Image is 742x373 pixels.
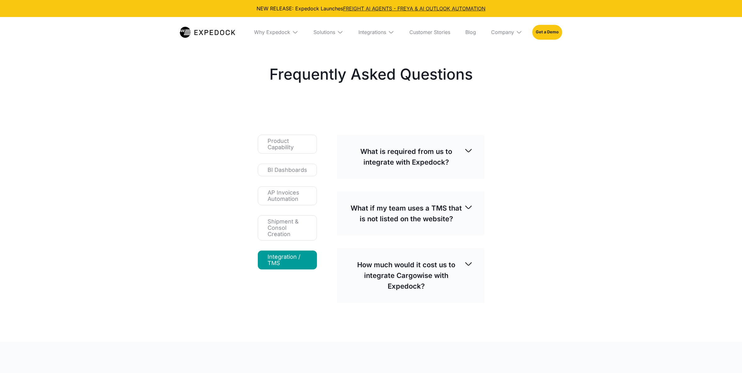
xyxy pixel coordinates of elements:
[313,29,335,35] div: Solutions
[5,5,737,12] div: NEW RELEASE: Expedock Launches
[268,218,307,237] div: Shipment & Consol Creation
[358,29,386,35] div: Integrations
[348,146,464,167] p: What is required from us to integrate with Expedock?
[460,17,481,47] a: Blog
[491,29,514,35] div: Company
[348,203,464,224] p: What if my team uses a TMS that is not listed on the website?
[404,17,455,47] a: Customer Stories
[268,167,307,173] div: BI Dashboards
[269,64,473,84] h2: Frequently Asked Questions
[268,189,307,202] div: AP Invoices Automation
[348,259,464,291] p: How much would it cost us to integrate Cargowise with Expedock?
[343,5,485,12] a: FREIGHT AI AGENTS - FREYA & AI OUTLOOK AUTOMATION
[268,138,307,150] div: Product Capability
[254,29,290,35] div: Why Expedock
[532,25,562,39] a: Get a Demo
[268,254,307,266] div: Integration / TMS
